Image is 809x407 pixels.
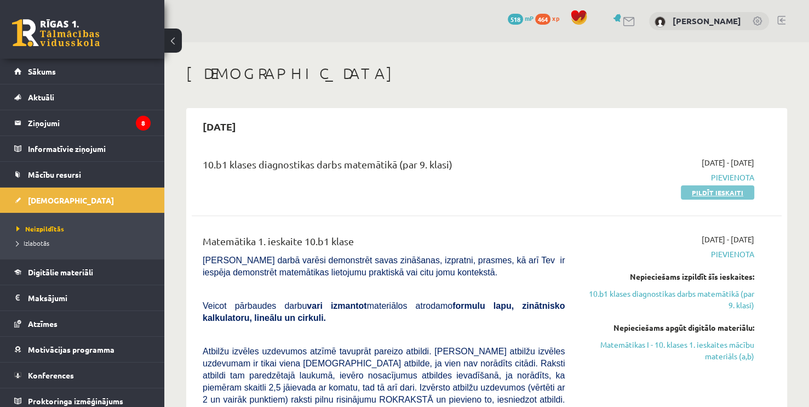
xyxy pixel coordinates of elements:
h1: [DEMOGRAPHIC_DATA] [186,64,787,83]
span: Sākums [28,66,56,76]
a: 464 xp [535,14,565,22]
b: formulu lapu, zinātnisko kalkulatoru, lineālu un cirkuli. [203,301,565,323]
span: Veicot pārbaudes darbu materiālos atrodamo [203,301,565,323]
span: Aktuāli [28,92,54,102]
div: 10.b1 klases diagnostikas darbs matemātikā (par 9. klasi) [203,157,565,177]
span: 518 [508,14,523,25]
div: Matemātika 1. ieskaite 10.b1 klase [203,234,565,254]
a: Informatīvie ziņojumi [14,136,151,161]
a: Konferences [14,363,151,388]
legend: Maksājumi [28,285,151,310]
span: Motivācijas programma [28,344,114,354]
a: Motivācijas programma [14,337,151,362]
div: Nepieciešams apgūt digitālo materiālu: [581,322,754,333]
span: mP [525,14,533,22]
span: xp [552,14,559,22]
legend: Informatīvie ziņojumi [28,136,151,161]
a: Ziņojumi8 [14,110,151,135]
b: vari izmantot [307,301,366,310]
a: Pildīt ieskaiti [681,185,754,200]
span: Digitālie materiāli [28,267,93,277]
span: [DATE] - [DATE] [702,157,754,168]
a: Sākums [14,59,151,84]
a: Mācību resursi [14,162,151,187]
img: Aleksejs Hivričs [655,16,665,27]
i: 8 [136,116,151,131]
legend: Ziņojumi [28,110,151,135]
a: 10.b1 klases diagnostikas darbs matemātikā (par 9. klasi) [581,288,754,311]
span: [DATE] - [DATE] [702,234,754,245]
span: Mācību resursi [28,169,81,179]
a: Atzīmes [14,311,151,336]
span: 464 [535,14,550,25]
a: [DEMOGRAPHIC_DATA] [14,188,151,213]
span: Pievienota [581,172,754,183]
a: Rīgas 1. Tālmācības vidusskola [12,19,100,47]
span: Neizpildītās [16,224,64,233]
a: Matemātikas I - 10. klases 1. ieskaites mācību materiāls (a,b) [581,339,754,362]
div: Nepieciešams izpildīt šīs ieskaites: [581,271,754,282]
h2: [DATE] [192,114,247,139]
span: Pievienota [581,248,754,260]
span: Izlabotās [16,239,49,247]
a: 518 mP [508,14,533,22]
span: [DEMOGRAPHIC_DATA] [28,195,114,205]
a: Digitālie materiāli [14,259,151,285]
span: Konferences [28,370,74,380]
a: [PERSON_NAME] [673,15,741,26]
span: [PERSON_NAME] darbā varēsi demonstrēt savas zināšanas, izpratni, prasmes, kā arī Tev ir iespēja d... [203,256,565,277]
span: Atzīmes [28,319,58,329]
a: Izlabotās [16,238,153,248]
a: Aktuāli [14,84,151,110]
span: Proktoringa izmēģinājums [28,396,123,406]
a: Neizpildītās [16,224,153,234]
a: Maksājumi [14,285,151,310]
